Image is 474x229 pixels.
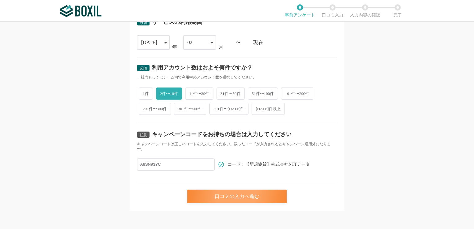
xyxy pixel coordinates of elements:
span: 301件〜500件 [174,103,206,115]
div: 〜 [236,40,241,45]
li: 事前アンケート [284,4,316,17]
span: 101件〜200件 [281,88,313,100]
span: 1件 [139,88,153,100]
li: 入力内容の確認 [349,4,381,17]
div: 利用アカウント数はおよそ何件ですか？ [152,65,253,70]
span: 11件〜30件 [185,88,213,100]
li: 完了 [381,4,414,17]
div: サービスの利用期間 [152,19,202,25]
span: 任意 [140,133,147,137]
span: 31件〜50件 [217,88,245,100]
span: 201件〜300件 [139,103,171,115]
div: キャンペーンコードは正しいコードを入力してください。誤ったコードが入力されるとキャンペーン適用外になります。 [137,141,337,152]
li: 口コミ入力 [316,4,349,17]
span: 2件〜10件 [156,88,182,100]
img: ボクシルSaaS_ロゴ [60,5,101,17]
span: 必須 [140,66,147,70]
span: [DATE]件以上 [252,103,285,115]
div: 口コミの入力へ進む [187,190,287,203]
div: キャンペーンコードをお持ちの場合は入力してください [152,132,292,137]
span: 必須 [140,20,147,25]
span: 51件〜100件 [248,88,278,100]
div: 月 [218,45,223,50]
div: 02 [187,36,192,49]
div: 年 [172,45,177,50]
div: ・社内もしくはチーム内で利用中のアカウント数を選択してください。 [137,75,337,80]
span: 501件〜[DATE]件 [209,103,248,115]
div: [DATE] [141,36,157,49]
span: コード：【新規協賛】株式会社NTTデータ [228,162,310,167]
div: 現在 [253,40,337,45]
